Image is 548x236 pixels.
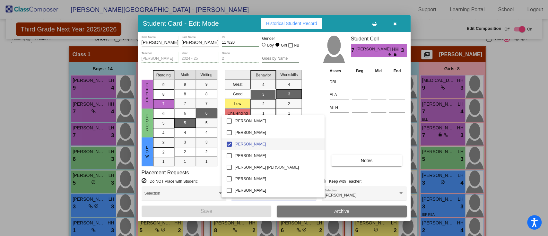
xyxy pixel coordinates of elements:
[234,173,319,185] span: [PERSON_NAME]
[234,150,319,162] span: [PERSON_NAME]
[234,196,319,208] span: [PERSON_NAME]
[234,185,319,196] span: [PERSON_NAME]
[234,138,319,150] span: [PERSON_NAME]
[234,127,319,138] span: [PERSON_NAME]
[234,162,319,173] span: [PERSON_NAME] [PERSON_NAME]
[234,115,319,127] span: [PERSON_NAME]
